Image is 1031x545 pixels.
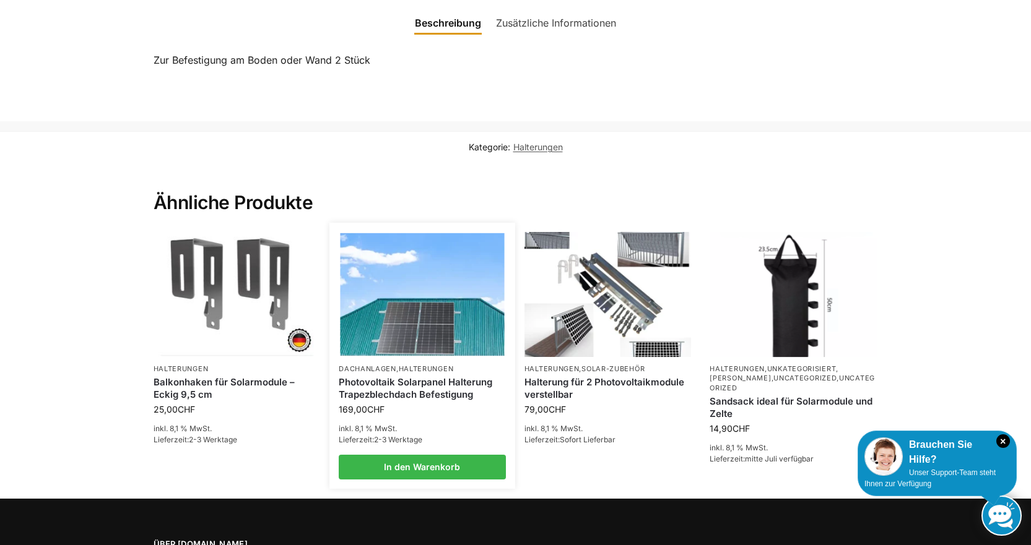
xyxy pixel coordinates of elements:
[154,161,878,215] h2: Ähnliche Produkte
[524,376,692,400] a: Halterung für 2 Photovoltaikmodule verstellbar
[189,435,237,444] span: 2-3 Werktage
[524,364,692,374] p: ,
[710,442,877,453] p: inkl. 8,1 % MwSt.
[339,404,385,414] bdi: 169,00
[524,232,692,357] img: Halterung für 2 Photovoltaikmodule verstellbar
[745,454,814,463] span: mitte Juli verfügbar
[710,232,877,357] img: Sandsäcke zu Beschwerung Camping, Schirme, Pavilions-Solarmodule
[710,374,875,392] a: Uncategorized
[154,53,878,69] p: Zur Befestigung am Boden oder Wand 2 Stück
[996,434,1010,448] i: Schließen
[864,437,903,476] img: Customer service
[341,233,505,356] img: Trapezdach Halterung
[864,437,1010,467] div: Brauchen Sie Hilfe?
[524,435,616,444] span: Lieferzeit:
[710,364,877,393] p: , , , ,
[154,364,209,373] a: Halterungen
[733,423,750,434] span: CHF
[339,376,506,400] a: Photovoltaik Solarpanel Halterung Trapezblechdach Befestigung
[489,8,624,38] a: Zusätzliche Informationen
[710,364,765,373] a: Halterungen
[524,364,580,373] a: Halterungen
[864,468,996,488] span: Unser Support-Team steht Ihnen zur Verfügung
[710,454,814,463] span: Lieferzeit:
[513,142,563,152] a: Halterungen
[399,364,454,373] a: Halterungen
[469,140,563,153] span: Kategorie:
[710,423,750,434] bdi: 14,90
[339,364,396,373] a: Dachanlagen
[339,435,422,444] span: Lieferzeit:
[339,455,506,479] a: In den Warenkorb legen: „Photovoltaik Solarpanel Halterung Trapezblechdach Befestigung“
[178,404,195,414] span: CHF
[710,395,877,419] a: Sandsack ideal für Solarmodule und Zelte
[154,435,237,444] span: Lieferzeit:
[524,423,692,434] p: inkl. 8,1 % MwSt.
[407,8,489,38] a: Beschreibung
[154,232,321,357] img: Balkonhaken eckig
[773,374,837,382] a: Uncategorized
[767,364,837,373] a: Unkategorisiert
[524,404,566,414] bdi: 79,00
[560,435,616,444] span: Sofort Lieferbar
[154,423,321,434] p: inkl. 8,1 % MwSt.
[154,404,195,414] bdi: 25,00
[710,374,771,382] a: [PERSON_NAME]
[339,364,506,374] p: ,
[581,364,645,373] a: Solar-Zubehör
[549,404,566,414] span: CHF
[154,376,321,400] a: Balkonhaken für Solarmodule – Eckig 9,5 cm
[367,404,385,414] span: CHF
[374,435,422,444] span: 2-3 Werktage
[339,423,506,434] p: inkl. 8,1 % MwSt.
